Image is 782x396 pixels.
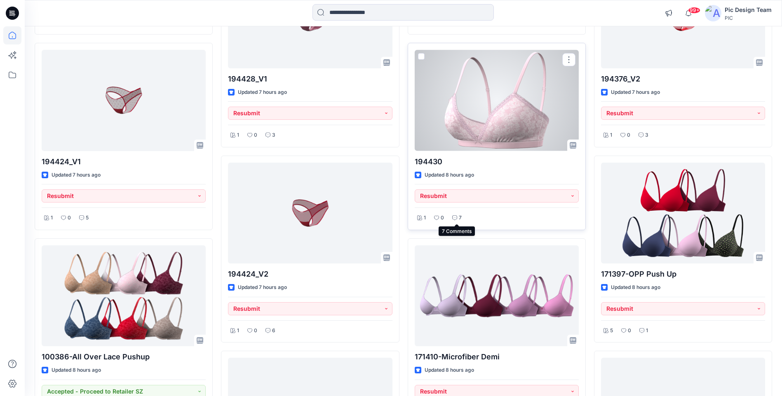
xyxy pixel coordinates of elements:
[228,268,392,280] p: 194424_V2
[611,88,660,97] p: Updated 7 hours ago
[254,326,257,335] p: 0
[424,214,426,222] p: 1
[601,268,765,280] p: 171397-OPP Push Up
[601,163,765,263] a: 171397-OPP Push Up
[688,7,700,14] span: 99+
[238,88,287,97] p: Updated 7 hours ago
[610,326,613,335] p: 5
[646,326,648,335] p: 1
[415,245,579,346] a: 171410-Microfiber Demi
[42,245,206,346] a: 100386-All Over Lace Pushup
[228,73,392,85] p: 194428_V1
[42,351,206,363] p: 100386-All Over Lace Pushup
[415,351,579,363] p: 171410-Microfiber Demi
[237,326,239,335] p: 1
[415,156,579,168] p: 194430
[628,326,631,335] p: 0
[86,214,89,222] p: 5
[610,131,612,140] p: 1
[725,5,772,15] div: Pic Design Team
[51,214,53,222] p: 1
[68,214,71,222] p: 0
[725,15,772,21] div: PIC
[42,50,206,151] a: 194424_V1
[425,171,474,179] p: Updated 8 hours ago
[52,366,101,375] p: Updated 8 hours ago
[627,131,630,140] p: 0
[228,163,392,263] a: 194424_V2
[441,214,444,222] p: 0
[52,171,101,179] p: Updated 7 hours ago
[42,156,206,168] p: 194424_V1
[237,131,239,140] p: 1
[645,131,648,140] p: 3
[415,50,579,151] a: 194430
[705,5,721,21] img: avatar
[459,214,462,222] p: 7
[425,366,474,375] p: Updated 8 hours ago
[238,283,287,292] p: Updated 7 hours ago
[272,131,275,140] p: 3
[611,283,660,292] p: Updated 8 hours ago
[272,326,275,335] p: 6
[601,73,765,85] p: 194376_V2
[254,131,257,140] p: 0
